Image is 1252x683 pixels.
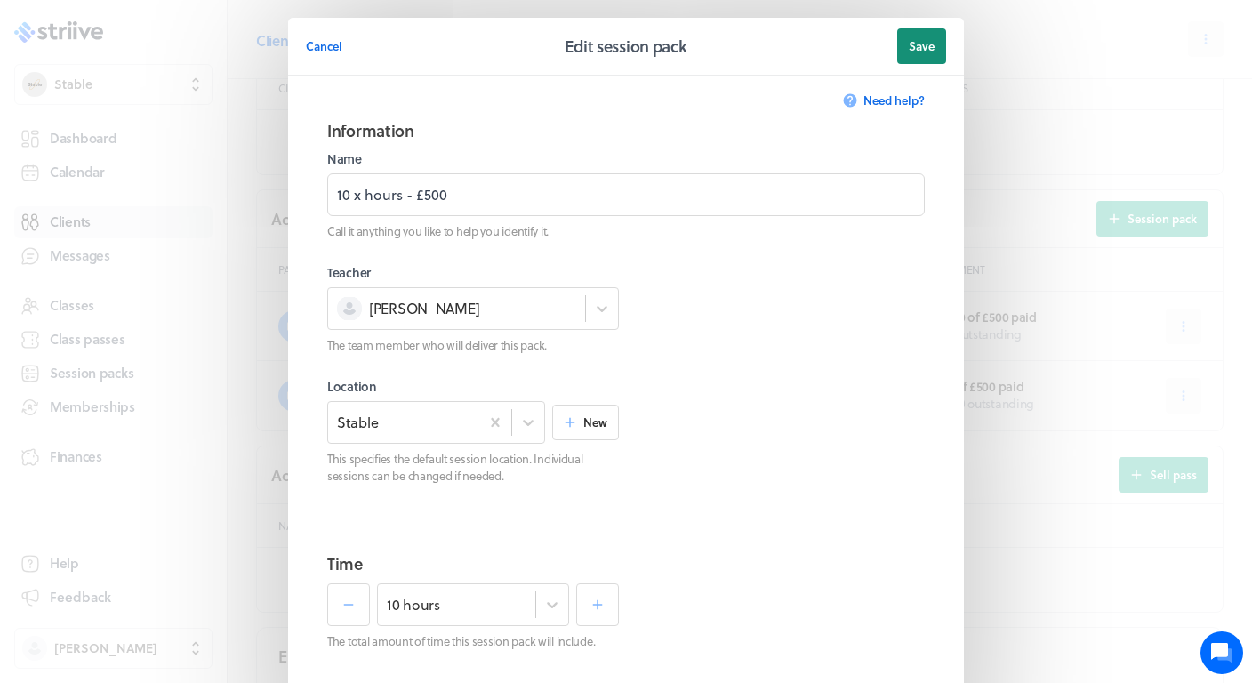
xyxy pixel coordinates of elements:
span: Cancel [306,38,342,54]
h1: Hi [PERSON_NAME] [27,86,329,115]
input: Generated if left blank [327,173,925,216]
span: New conversation [115,218,213,232]
h2: Time [327,551,925,576]
p: Call it anything you like to help you identify it. [327,223,925,239]
input: Search articles [52,306,317,341]
span: Save [909,38,935,54]
p: This specifies the default session location. Individual sessions can be changed if needed. [327,451,619,483]
span: [PERSON_NAME] [369,299,479,318]
p: The team member who will deliver this pack. [327,337,619,353]
p: Find an answer quickly [24,277,332,298]
label: Location [327,378,619,396]
label: Name [327,150,925,168]
h2: We're here to help. Ask us anything! [27,118,329,175]
button: Cancel [306,28,342,64]
div: Stable [337,413,378,432]
a: Need help? [844,83,925,118]
span: Need help? [863,92,925,108]
label: Teacher [327,264,619,282]
span: New [583,414,607,430]
iframe: gist-messenger-bubble-iframe [1200,631,1243,674]
p: The total amount of time this session pack will include. [327,633,619,649]
h2: Edit session pack [565,34,686,59]
button: New conversation [28,207,328,243]
div: 10 hours [387,595,440,615]
h2: Information [327,118,925,143]
button: New [552,405,619,440]
button: Save [897,28,946,64]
